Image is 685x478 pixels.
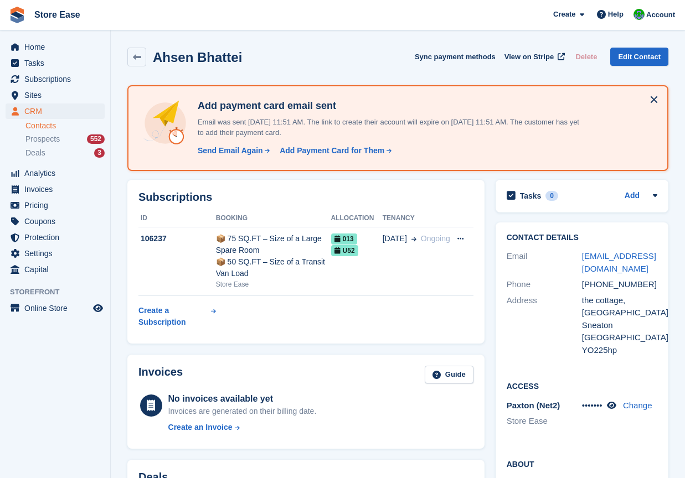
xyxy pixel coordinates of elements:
[142,100,189,147] img: add-payment-card-4dbda4983b697a7845d177d07a5d71e8a16f1ec00487972de202a45f1e8132f5.svg
[582,294,657,319] div: the cottage, [GEOGRAPHIC_DATA]
[198,145,263,157] div: Send Email Again
[582,401,602,410] span: •••••••
[24,103,91,119] span: CRM
[421,234,450,243] span: Ongoing
[25,134,60,144] span: Prospects
[24,87,91,103] span: Sites
[193,117,581,138] p: Email was sent [DATE] 11:51 AM. The link to create their account will expire on [DATE] 11:51 AM. ...
[30,6,85,24] a: Store Ease
[383,233,407,245] span: [DATE]
[507,233,657,242] h2: Contact Details
[582,331,657,344] div: [GEOGRAPHIC_DATA]
[6,246,105,261] a: menu
[216,233,331,279] div: 📦 75 SQ.FT – Size of a Large Spare Room 📦 50 SQ.FT – Size of a Transit Van Load
[331,210,383,227] th: Allocation
[507,278,582,291] div: Phone
[571,48,601,66] button: Delete
[25,147,105,159] a: Deals 3
[507,250,582,275] div: Email
[10,287,110,298] span: Storefront
[91,302,105,315] a: Preview store
[500,48,567,66] a: View on Stripe
[24,230,91,245] span: Protection
[582,319,657,332] div: Sneaton
[193,100,581,112] h4: Add payment card email sent
[625,190,640,202] a: Add
[25,133,105,145] a: Prospects 552
[24,214,91,229] span: Coupons
[216,210,331,227] th: Booking
[331,233,357,245] span: 013
[623,401,652,410] a: Change
[610,48,668,66] a: Edit Contact
[24,300,91,316] span: Online Store
[153,50,242,65] h2: Ahsen Bhattei
[6,214,105,229] a: menu
[6,165,105,181] a: menu
[6,230,105,245] a: menu
[25,148,45,158] span: Deals
[6,103,105,119] a: menu
[6,71,105,87] a: menu
[504,51,554,63] span: View on Stripe
[24,198,91,213] span: Pricing
[24,55,91,71] span: Tasks
[24,246,91,261] span: Settings
[331,245,358,256] span: U52
[507,401,560,410] span: Paxton (Net2)
[138,366,183,384] h2: Invoices
[24,165,91,181] span: Analytics
[168,392,317,406] div: No invoices available yet
[87,134,105,144] div: 552
[280,145,384,157] div: Add Payment Card for Them
[553,9,575,20] span: Create
[9,7,25,23] img: stora-icon-8386f47178a22dfd0bd8f6a31ec36ba5ce8667c1dd55bd0f319d3a0aa187defe.svg
[582,251,656,273] a: [EMAIL_ADDRESS][DOMAIN_NAME]
[425,366,473,384] a: Guide
[415,48,496,66] button: Sync payment methods
[6,87,105,103] a: menu
[24,71,91,87] span: Subscriptions
[383,210,450,227] th: Tenancy
[582,344,657,357] div: YO225hp
[545,191,558,201] div: 0
[6,300,105,316] a: menu
[6,55,105,71] a: menu
[168,406,317,417] div: Invoices are generated on their billing date.
[6,198,105,213] a: menu
[24,181,91,197] span: Invoices
[6,262,105,277] a: menu
[507,415,582,428] li: Store Ease
[507,380,657,391] h2: Access
[608,9,624,20] span: Help
[582,278,657,291] div: [PHONE_NUMBER]
[138,233,216,245] div: 106237
[94,148,105,158] div: 3
[216,279,331,289] div: Store Ease
[24,262,91,277] span: Capital
[138,191,473,204] h2: Subscriptions
[138,210,216,227] th: ID
[507,458,657,469] h2: About
[138,305,209,328] div: Create a Subscription
[275,145,393,157] a: Add Payment Card for Them
[507,294,582,357] div: Address
[634,9,645,20] img: Neal Smitheringale
[646,9,675,20] span: Account
[6,181,105,197] a: menu
[168,422,317,433] a: Create an Invoice
[520,191,542,201] h2: Tasks
[6,39,105,55] a: menu
[25,121,105,131] a: Contacts
[138,300,216,332] a: Create a Subscription
[168,422,233,433] div: Create an Invoice
[24,39,91,55] span: Home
